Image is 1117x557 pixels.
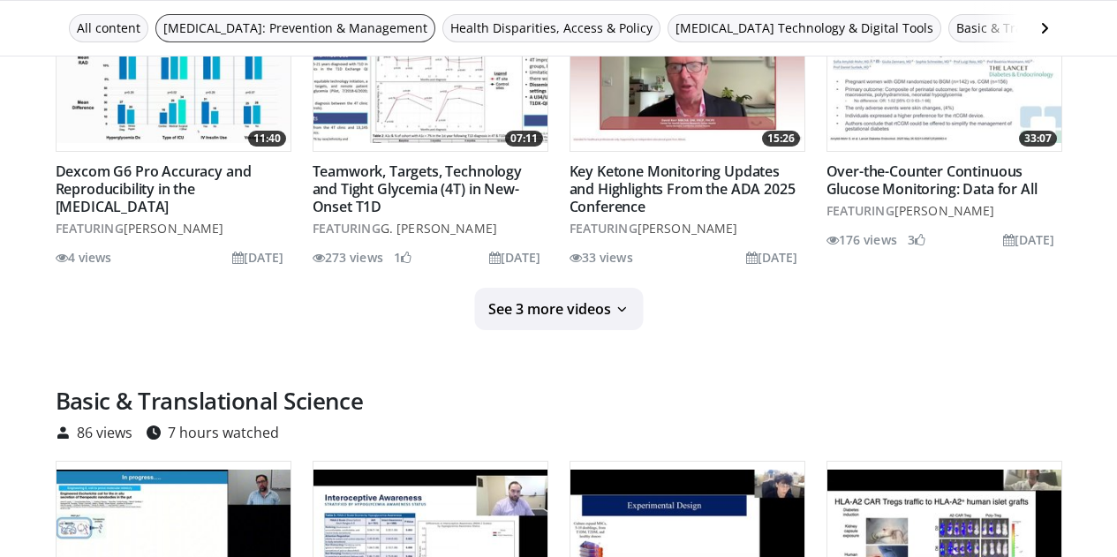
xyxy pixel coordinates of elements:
a: 15:26 [570,11,804,143]
li: 1 [394,248,411,267]
span: 15:26 [762,131,800,147]
li: [DATE] [746,248,798,267]
span: [MEDICAL_DATA] Technology & Digital Tools [675,19,933,38]
button: See 3 more videos [474,288,643,330]
li: [DATE] [232,248,284,267]
img: 03c0ef2b-7c4c-417c-b28e-4cea3dd6a8b6.300x170_q85_crop-smart_upscale.jpg [313,11,547,143]
li: 33 views [570,248,633,267]
a: Health Disparities, Access & Policy [442,14,660,42]
span: 11:40 [248,131,286,147]
a: 07:11 [313,11,547,143]
img: 16431823-041e-4570-ae24-65a432aa9d2c.300x170_q85_crop-smart_upscale.jpg [57,11,291,143]
a: G. [PERSON_NAME] [381,220,497,237]
a: [PERSON_NAME] [894,202,995,219]
span: All content [77,19,140,38]
span: 86 views [77,425,132,440]
a: Teamwork, Targets, Technology and Tight Glycemia (4T) in New-Onset T1D [313,162,522,216]
img: 237c3367-b96a-4227-ac85-424788eba546.300x170_q85_crop-smart_upscale.jpg [827,11,1061,143]
a: [MEDICAL_DATA]: Prevention & Management [155,14,435,42]
span: 07:11 [505,131,543,147]
a: All content [69,14,148,42]
a: Dexcom G6 Pro Accuracy and Reproducibility in the [MEDICAL_DATA] [56,162,252,216]
li: 273 views [313,248,383,267]
a: 11:40 [57,11,291,143]
span: See 3 more videos [488,300,611,318]
li: [DATE] [1003,230,1055,249]
a: Over-the-Counter Continuous Glucose Monitoring: Data for All [826,162,1038,199]
li: 3 [908,230,925,249]
a: [PERSON_NAME] [124,220,224,237]
li: [DATE] [489,248,541,267]
img: 87a22eda-e024-44e7-8c32-841d62c9a097.300x170_q85_crop-smart_upscale.jpg [570,11,804,143]
span: [MEDICAL_DATA]: Prevention & Management [163,19,427,38]
div: FEATURING [56,219,291,237]
a: [PERSON_NAME] [638,220,738,237]
li: 176 views [826,230,897,249]
li: 4 views [56,248,112,267]
a: 33:07 [827,11,1061,143]
a: [MEDICAL_DATA] Technology & Digital Tools [668,14,941,42]
span: 7 hours watched [168,425,279,440]
div: FEATURING [570,219,805,237]
a: Key Ketone Monitoring Updates and Highlights From the ADA 2025 Conference [570,162,796,216]
div: FEATURING [313,219,548,237]
span: Health Disparities, Access & Policy [450,19,653,38]
span: 33:07 [1019,131,1057,147]
h3: Basic & Translational Science [56,387,710,415]
div: FEATURING [826,201,1062,220]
